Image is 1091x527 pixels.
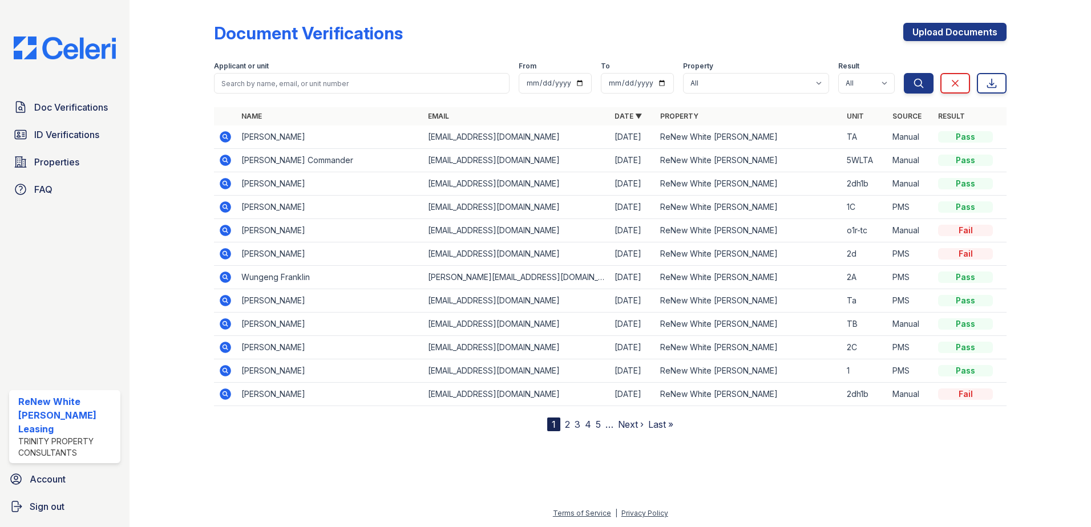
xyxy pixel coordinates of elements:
span: ID Verifications [34,128,99,141]
td: [DATE] [610,383,656,406]
td: o1r-tc [842,219,888,242]
td: [PERSON_NAME] Commander [237,149,423,172]
span: Properties [34,155,79,169]
td: Ta [842,289,888,313]
a: Unit [847,112,864,120]
span: Account [30,472,66,486]
td: [PERSON_NAME] [237,242,423,266]
td: 2d [842,242,888,266]
img: CE_Logo_Blue-a8612792a0a2168367f1c8372b55b34899dd931a85d93a1a3d3e32e68fde9ad4.png [5,37,125,59]
td: [PERSON_NAME] [237,289,423,313]
span: Doc Verifications [34,100,108,114]
td: 2C [842,336,888,359]
div: 1 [547,417,560,431]
td: [EMAIL_ADDRESS][DOMAIN_NAME] [423,172,610,196]
td: PMS [888,289,934,313]
a: FAQ [9,178,120,201]
a: ID Verifications [9,123,120,146]
td: [EMAIL_ADDRESS][DOMAIN_NAME] [423,383,610,406]
div: Pass [938,201,993,213]
div: Pass [938,271,993,283]
td: Manual [888,172,934,196]
td: [PERSON_NAME] [237,383,423,406]
td: 2dh1b [842,172,888,196]
div: Document Verifications [214,23,403,43]
div: Pass [938,342,993,353]
td: [PERSON_NAME] [237,359,423,383]
td: [DATE] [610,125,656,149]
td: ReNew White [PERSON_NAME] [656,149,842,172]
td: [DATE] [610,219,656,242]
td: [DATE] [610,289,656,313]
td: Manual [888,383,934,406]
input: Search by name, email, or unit number [214,73,510,94]
td: ReNew White [PERSON_NAME] [656,266,842,289]
td: ReNew White [PERSON_NAME] [656,172,842,196]
a: 2 [565,419,570,430]
td: [EMAIL_ADDRESS][DOMAIN_NAME] [423,149,610,172]
div: Pass [938,295,993,306]
span: Sign out [30,500,64,513]
a: Last » [648,419,673,430]
td: [DATE] [610,336,656,359]
td: Wungeng Franklin [237,266,423,289]
td: [EMAIL_ADDRESS][DOMAIN_NAME] [423,196,610,219]
label: To [601,62,610,71]
td: [EMAIL_ADDRESS][DOMAIN_NAME] [423,313,610,336]
div: ReNew White [PERSON_NAME] Leasing [18,395,116,436]
a: Privacy Policy [621,509,668,517]
a: Upload Documents [903,23,1007,41]
a: Terms of Service [553,509,611,517]
td: [DATE] [610,172,656,196]
td: ReNew White [PERSON_NAME] [656,359,842,383]
td: ReNew White [PERSON_NAME] [656,242,842,266]
label: Property [683,62,713,71]
button: Sign out [5,495,125,518]
a: Account [5,468,125,490]
a: 3 [575,419,580,430]
a: Email [428,112,449,120]
td: Manual [888,313,934,336]
label: From [519,62,536,71]
div: Pass [938,155,993,166]
td: [EMAIL_ADDRESS][DOMAIN_NAME] [423,359,610,383]
td: PMS [888,242,934,266]
div: Fail [938,225,993,236]
a: Result [938,112,965,120]
td: [DATE] [610,196,656,219]
td: 2A [842,266,888,289]
td: TA [842,125,888,149]
td: Manual [888,219,934,242]
a: 4 [585,419,591,430]
a: Date ▼ [615,112,642,120]
a: Property [660,112,698,120]
td: [EMAIL_ADDRESS][DOMAIN_NAME] [423,242,610,266]
a: Properties [9,151,120,173]
td: [DATE] [610,313,656,336]
td: ReNew White [PERSON_NAME] [656,125,842,149]
span: FAQ [34,183,52,196]
td: Manual [888,125,934,149]
div: Fail [938,248,993,260]
span: … [605,417,613,431]
td: [PERSON_NAME] [237,196,423,219]
td: [PERSON_NAME] [237,219,423,242]
td: ReNew White [PERSON_NAME] [656,196,842,219]
td: ReNew White [PERSON_NAME] [656,336,842,359]
td: PMS [888,359,934,383]
td: PMS [888,196,934,219]
td: 1 [842,359,888,383]
td: [DATE] [610,266,656,289]
td: 2dh1b [842,383,888,406]
a: Source [892,112,922,120]
td: [EMAIL_ADDRESS][DOMAIN_NAME] [423,289,610,313]
td: ReNew White [PERSON_NAME] [656,313,842,336]
div: Pass [938,365,993,376]
td: [DATE] [610,359,656,383]
a: Name [241,112,262,120]
td: PMS [888,336,934,359]
td: TB [842,313,888,336]
td: [DATE] [610,149,656,172]
div: Pass [938,318,993,330]
td: ReNew White [PERSON_NAME] [656,383,842,406]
